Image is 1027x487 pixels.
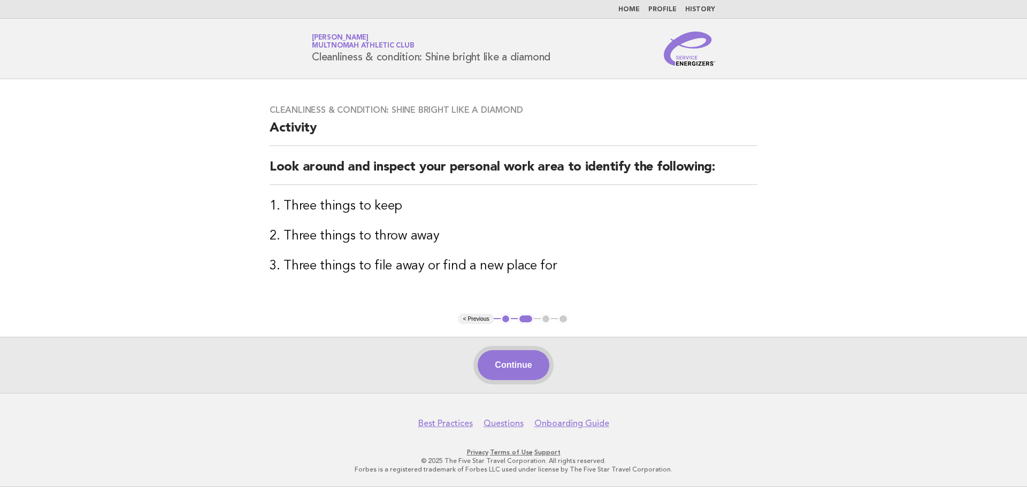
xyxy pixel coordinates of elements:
[270,258,757,275] h3: 3. Three things to file away or find a new place for
[418,418,473,429] a: Best Practices
[685,6,715,13] a: History
[534,418,609,429] a: Onboarding Guide
[270,120,757,146] h2: Activity
[490,449,533,456] a: Terms of Use
[312,35,550,63] h1: Cleanliness & condition: Shine bright like a diamond
[648,6,677,13] a: Profile
[270,228,757,245] h3: 2. Three things to throw away
[270,198,757,215] h3: 1. Three things to keep
[186,457,841,465] p: © 2025 The Five Star Travel Corporation. All rights reserved.
[186,465,841,474] p: Forbes is a registered trademark of Forbes LLC used under license by The Five Star Travel Corpora...
[618,6,640,13] a: Home
[484,418,524,429] a: Questions
[664,32,715,66] img: Service Energizers
[518,314,533,324] button: 2
[467,449,488,456] a: Privacy
[501,314,511,324] button: 1
[458,314,493,324] button: < Previous
[478,350,549,380] button: Continue
[270,105,757,115] h3: Cleanliness & condition: Shine bright like a diamond
[534,449,561,456] a: Support
[270,159,757,185] h2: Look around and inspect your personal work area to identify the following:
[312,34,414,49] a: [PERSON_NAME]Multnomah Athletic Club
[186,448,841,457] p: · ·
[312,43,414,50] span: Multnomah Athletic Club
